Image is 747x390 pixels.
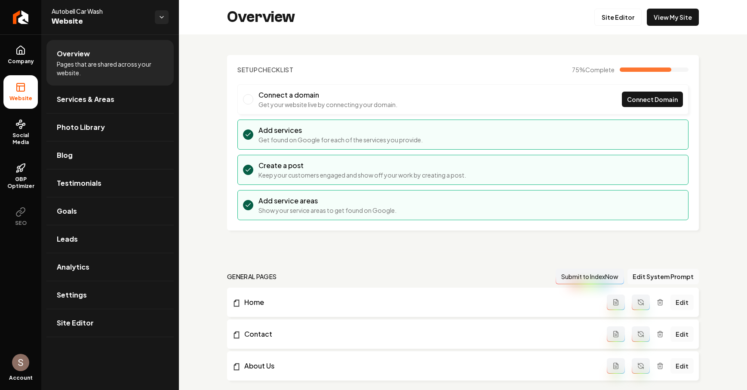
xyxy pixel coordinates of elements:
[594,9,642,26] a: Site Editor
[52,7,148,15] span: Autobell Car Wash
[237,65,294,74] h2: Checklist
[46,86,174,113] a: Services & Areas
[670,358,694,374] a: Edit
[258,206,397,215] p: Show your service areas to get found on Google.
[57,206,77,216] span: Goals
[3,38,38,72] a: Company
[57,318,94,328] span: Site Editor
[52,15,148,28] span: Website
[46,253,174,281] a: Analytics
[572,65,615,74] span: 75 %
[607,358,625,374] button: Add admin page prompt
[12,354,29,371] img: Santiago Vásquez
[57,150,73,160] span: Blog
[3,176,38,190] span: GBP Optimizer
[232,297,607,307] a: Home
[57,290,87,300] span: Settings
[647,9,699,26] a: View My Site
[258,160,466,171] h3: Create a post
[258,171,466,179] p: Keep your customers engaged and show off your work by creating a post.
[57,122,105,132] span: Photo Library
[258,196,397,206] h3: Add service areas
[46,281,174,309] a: Settings
[3,156,38,197] a: GBP Optimizer
[46,169,174,197] a: Testimonials
[6,95,36,102] span: Website
[46,309,174,337] a: Site Editor
[46,197,174,225] a: Goals
[46,114,174,141] a: Photo Library
[622,92,683,107] a: Connect Domain
[57,49,90,59] span: Overview
[12,220,30,227] span: SEO
[12,354,29,371] button: Open user button
[670,295,694,310] a: Edit
[258,125,423,135] h3: Add services
[46,141,174,169] a: Blog
[3,112,38,153] a: Social Media
[607,326,625,342] button: Add admin page prompt
[258,135,423,144] p: Get found on Google for each of the services you provide.
[627,269,699,284] button: Edit System Prompt
[670,326,694,342] a: Edit
[57,262,89,272] span: Analytics
[556,269,624,284] button: Submit to IndexNow
[232,361,607,371] a: About Us
[57,178,101,188] span: Testimonials
[9,375,33,381] span: Account
[3,132,38,146] span: Social Media
[46,225,174,253] a: Leads
[57,234,78,244] span: Leads
[57,60,163,77] span: Pages that are shared across your website.
[585,66,615,74] span: Complete
[607,295,625,310] button: Add admin page prompt
[627,95,678,104] span: Connect Domain
[227,9,295,26] h2: Overview
[718,361,738,381] iframe: Intercom live chat
[227,272,277,281] h2: general pages
[258,100,397,109] p: Get your website live by connecting your domain.
[13,10,29,24] img: Rebolt Logo
[4,58,37,65] span: Company
[237,66,258,74] span: Setup
[3,200,38,233] button: SEO
[57,94,114,104] span: Services & Areas
[258,90,397,100] h3: Connect a domain
[232,329,607,339] a: Contact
